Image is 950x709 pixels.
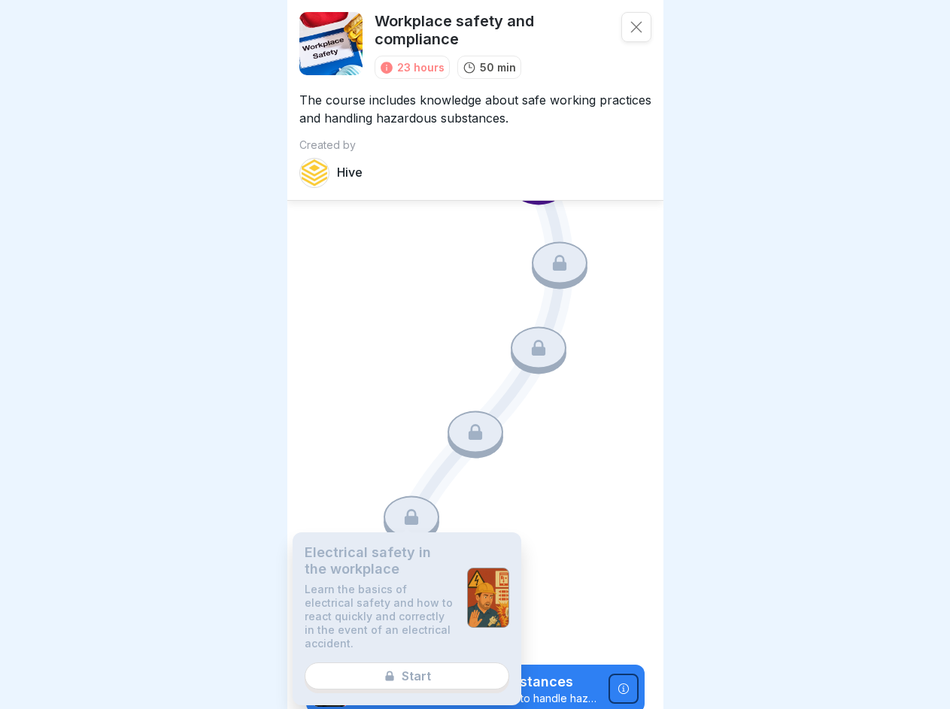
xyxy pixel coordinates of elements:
p: Workplace safety and compliance [375,12,609,48]
p: Electrical safety in the workplace [305,544,455,577]
p: 50 min [480,59,516,75]
div: 23 hours [397,59,445,75]
p: Hive [337,165,363,180]
p: Created by [299,139,651,152]
p: Learn the basics of electrical safety and how to react quickly and correctly in the event of an e... [305,583,455,650]
p: The course includes knowledge about safe working practices and handling hazardous substances. [299,79,651,127]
